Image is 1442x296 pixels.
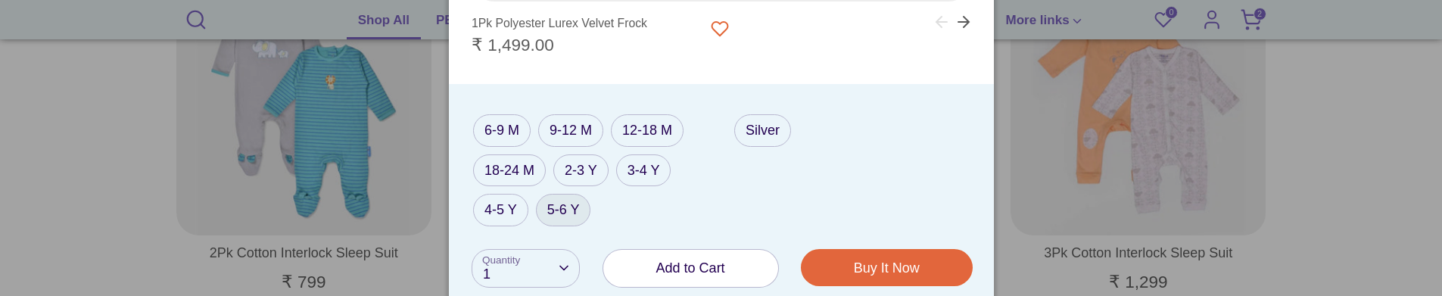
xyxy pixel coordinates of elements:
label: 9-12 M [538,114,603,147]
label: 12-18 M [611,114,684,147]
button: Buy It Now [802,250,972,285]
label: 4-5 Y [473,194,528,226]
span: Add to Cart [656,260,725,276]
label: 2-3 Y [553,154,609,187]
button: Add to Wishlist [701,14,739,44]
label: Silver [734,114,791,147]
button: Previous [917,5,951,38]
button: 1 [472,249,580,288]
label: 5-6 Y [536,194,591,226]
label: 3-4 Y [616,154,671,187]
div: 1Pk Polyester Lurex Velvet Frock [472,13,647,35]
button: Next [955,5,988,38]
span: ₹ 1,499.00 [472,36,554,55]
label: 6-9 M [473,114,531,147]
button: Add to Cart [603,250,778,287]
label: 18-24 M [473,154,546,187]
